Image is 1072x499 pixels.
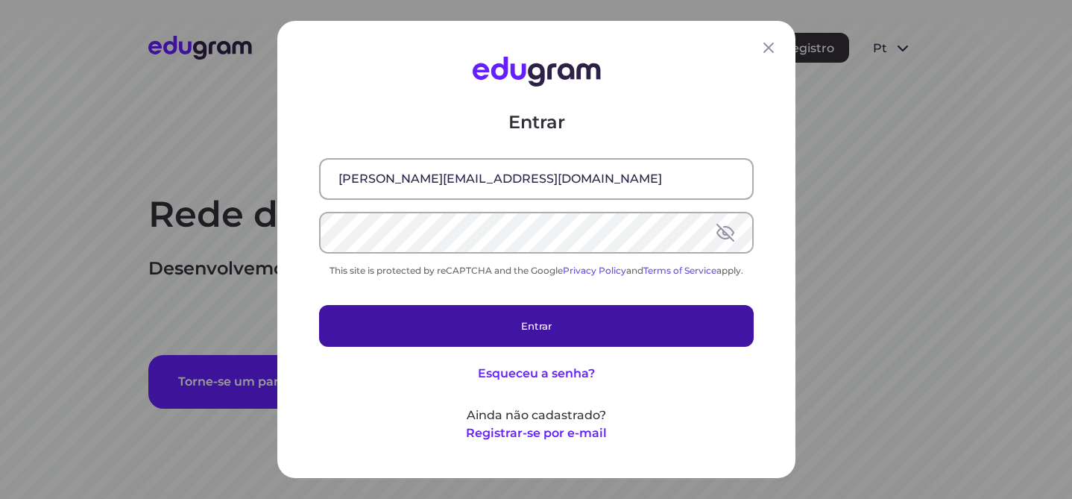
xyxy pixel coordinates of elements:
[319,110,754,134] p: Entrar
[643,265,716,276] a: Terms of Service
[472,57,600,87] img: Edugram Logo
[319,407,754,424] p: Ainda não cadastrado?
[319,265,754,276] div: This site is protected by reCAPTCHA and the Google and apply.
[478,365,595,383] button: Esqueceu a senha?
[319,305,754,347] button: Entrar
[466,424,607,442] button: Registrar-se por e-mail
[321,160,752,198] input: E-mail
[563,265,626,276] a: Privacy Policy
